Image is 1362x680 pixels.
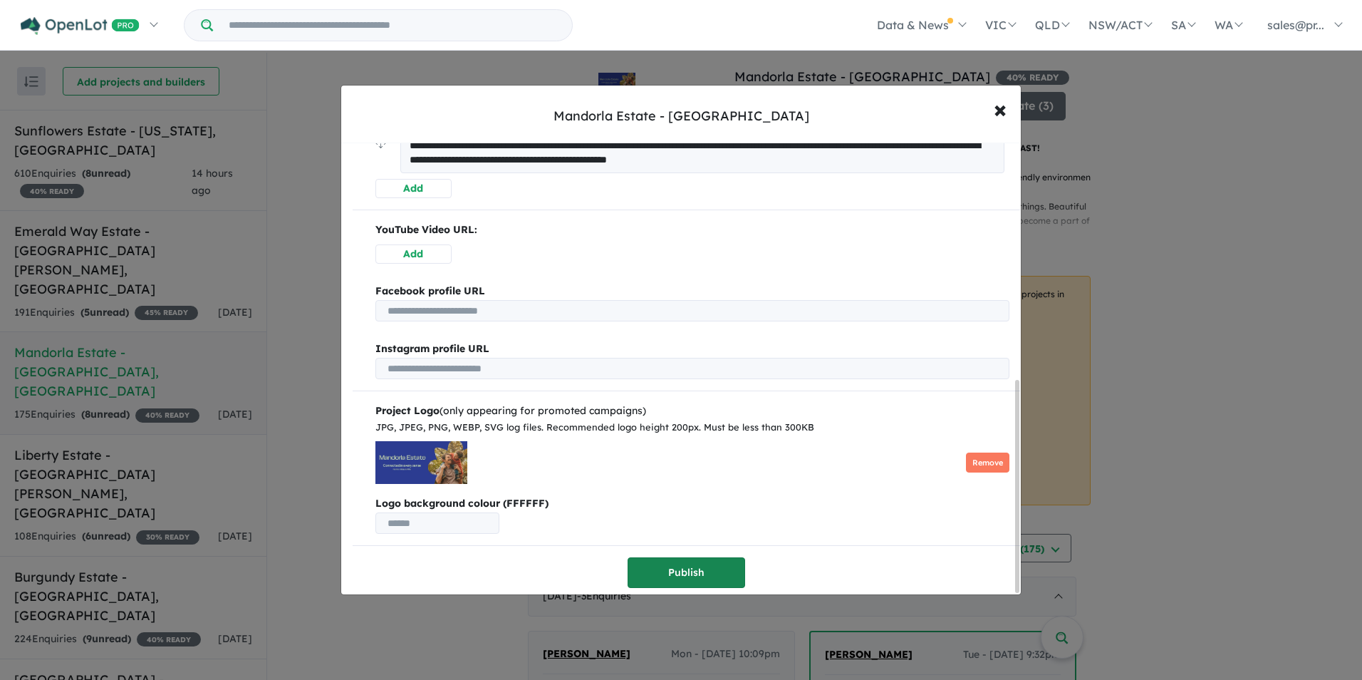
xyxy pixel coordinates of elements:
button: Add [375,179,452,198]
div: Mandorla Estate - [GEOGRAPHIC_DATA] [553,107,809,125]
span: sales@pr... [1267,18,1324,32]
button: Remove [966,453,1009,473]
span: × [994,93,1007,124]
b: Facebook profile URL [375,284,485,297]
p: YouTube Video URL: [375,222,1009,239]
div: (only appearing for promoted campaigns) [375,403,1009,420]
div: JPG, JPEG, PNG, WEBP, SVG log files. Recommended logo height 200px. Must be less than 300KB [375,420,1009,436]
b: Instagram profile URL [375,342,489,355]
b: Logo background colour (FFFFFF) [375,495,1009,512]
b: Project Logo [375,404,440,417]
input: Try estate name, suburb, builder or developer [216,10,569,41]
button: Add [375,244,452,264]
img: Openlot PRO Logo White [21,17,140,35]
button: Publish [628,557,745,588]
img: Mandorla%20Estate%20-%20Munno%20Para%20Downs___1747186886.jpg [375,441,467,484]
